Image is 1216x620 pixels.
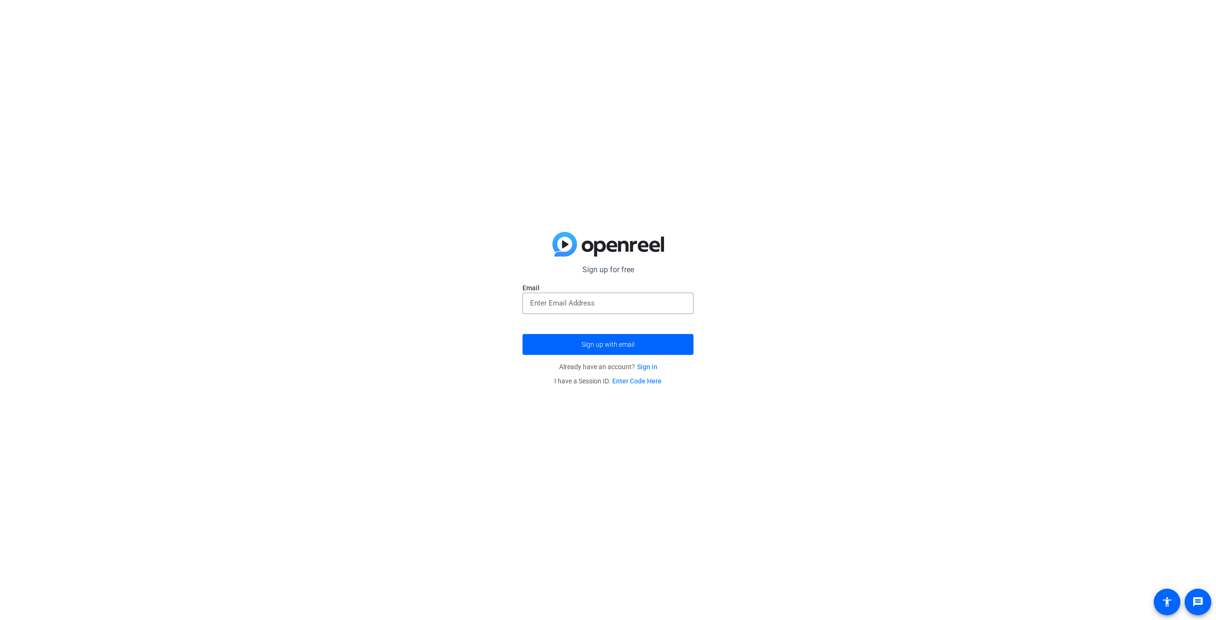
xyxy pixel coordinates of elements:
mat-icon: accessibility [1161,596,1173,608]
button: Sign up with email [522,334,693,355]
label: Email [522,283,693,293]
span: I have a Session ID. [554,377,662,385]
img: blue-gradient.svg [552,232,664,257]
a: Sign in [637,363,657,371]
a: Enter Code Here [612,377,662,385]
span: Already have an account? [559,363,657,371]
p: Sign up for free [522,264,693,276]
input: Enter Email Address [530,297,686,309]
mat-icon: message [1192,596,1204,608]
